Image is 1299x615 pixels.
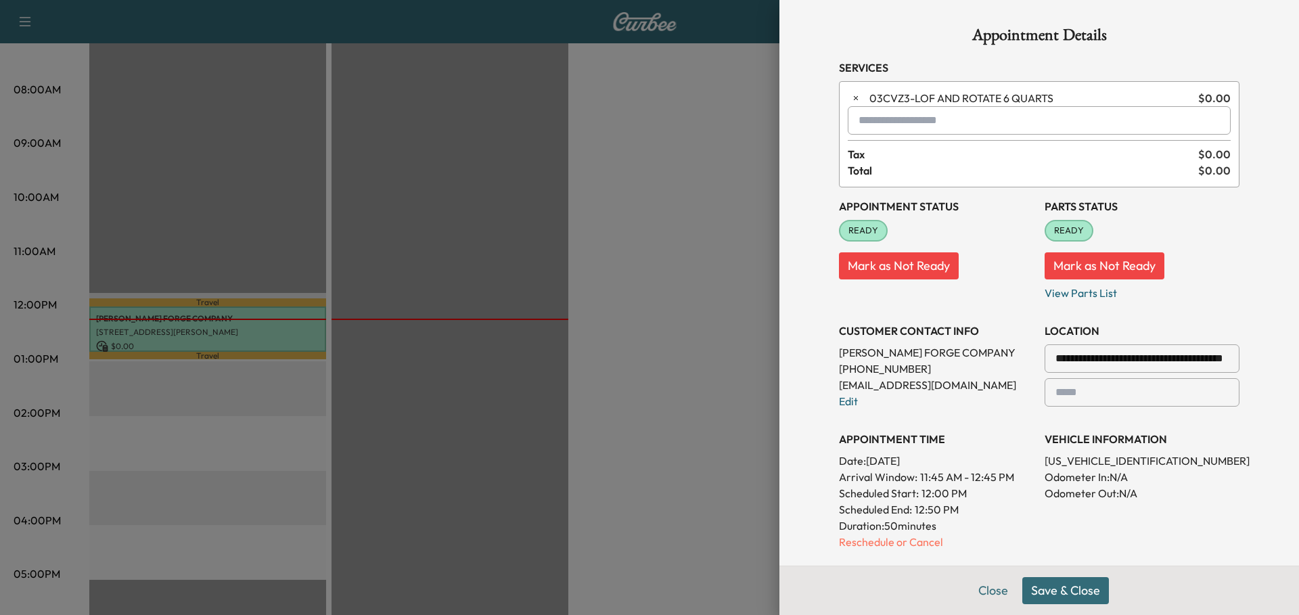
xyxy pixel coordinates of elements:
[848,162,1198,179] span: Total
[839,323,1034,339] h3: CUSTOMER CONTACT INFO
[1046,224,1092,237] span: READY
[1045,323,1239,339] h3: LOCATION
[915,501,959,518] p: 12:50 PM
[1198,162,1231,179] span: $ 0.00
[839,344,1034,361] p: [PERSON_NAME] FORGE COMPANY
[840,224,886,237] span: READY
[1045,198,1239,214] h3: Parts Status
[970,577,1017,604] button: Close
[839,534,1034,550] p: Reschedule or Cancel
[839,485,919,501] p: Scheduled Start:
[1045,469,1239,485] p: Odometer In: N/A
[921,485,967,501] p: 12:00 PM
[839,60,1239,76] h3: Services
[1045,252,1164,279] button: Mark as Not Ready
[920,469,1014,485] span: 11:45 AM - 12:45 PM
[839,361,1034,377] p: [PHONE_NUMBER]
[839,252,959,279] button: Mark as Not Ready
[839,377,1034,393] p: [EMAIL_ADDRESS][DOMAIN_NAME]
[848,146,1198,162] span: Tax
[869,90,1193,106] span: LOF AND ROTATE 6 QUARTS
[839,469,1034,485] p: Arrival Window:
[839,27,1239,49] h1: Appointment Details
[1045,453,1239,469] p: [US_VEHICLE_IDENTIFICATION_NUMBER]
[1198,146,1231,162] span: $ 0.00
[839,198,1034,214] h3: Appointment Status
[1045,279,1239,301] p: View Parts List
[839,431,1034,447] h3: APPOINTMENT TIME
[839,394,858,408] a: Edit
[1045,431,1239,447] h3: VEHICLE INFORMATION
[839,501,912,518] p: Scheduled End:
[839,518,1034,534] p: Duration: 50 minutes
[839,453,1034,469] p: Date: [DATE]
[1022,577,1109,604] button: Save & Close
[1045,485,1239,501] p: Odometer Out: N/A
[1198,90,1231,106] span: $ 0.00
